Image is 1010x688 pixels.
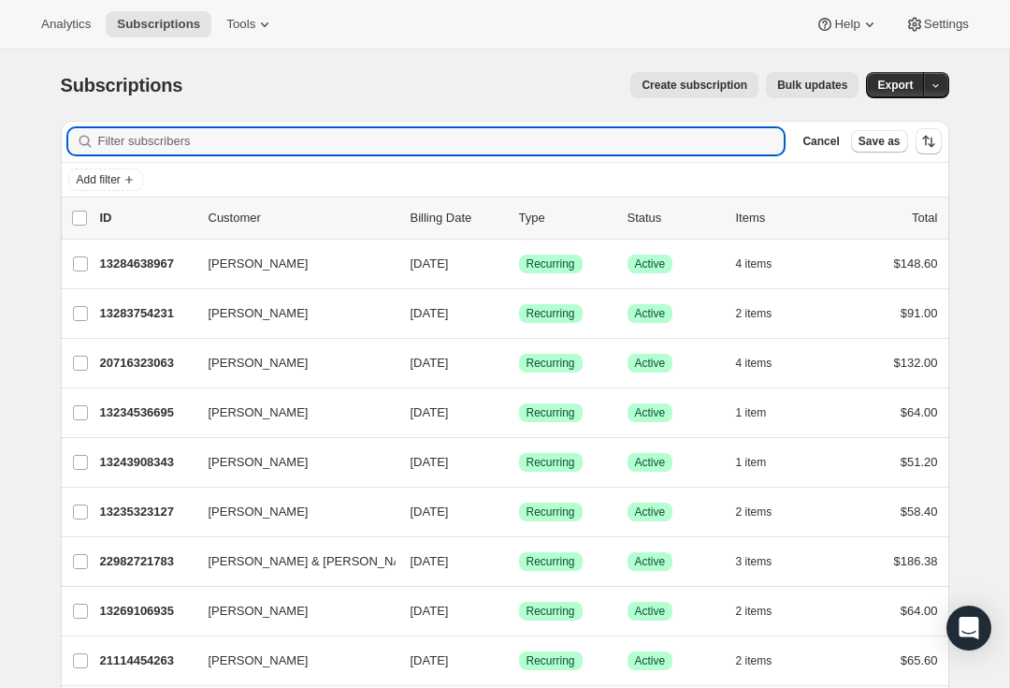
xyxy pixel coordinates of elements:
[209,304,309,323] span: [PERSON_NAME]
[519,209,613,227] div: Type
[100,403,194,422] p: 13234536695
[68,168,143,191] button: Add filter
[197,596,384,626] button: [PERSON_NAME]
[916,128,942,154] button: Sort the results
[100,209,194,227] p: ID
[411,405,449,419] span: [DATE]
[635,405,666,420] span: Active
[411,356,449,370] span: [DATE]
[527,604,575,619] span: Recurring
[209,503,309,521] span: [PERSON_NAME]
[877,78,913,93] span: Export
[736,251,793,277] button: 4 items
[100,499,938,525] div: 13235323127[PERSON_NAME][DATE]SuccessRecurringSuccessActive2 items$58.40
[98,128,785,154] input: Filter subscribers
[802,134,839,149] span: Cancel
[736,356,772,371] span: 4 items
[100,354,194,373] p: 20716323063
[635,505,666,520] span: Active
[527,554,575,569] span: Recurring
[197,447,384,477] button: [PERSON_NAME]
[100,453,194,472] p: 13243908343
[736,256,772,271] span: 4 items
[100,552,194,571] p: 22982721783
[527,306,575,321] span: Recurring
[411,604,449,618] span: [DATE]
[795,130,846,153] button: Cancel
[30,11,102,37] button: Analytics
[804,11,889,37] button: Help
[100,300,938,327] div: 13283754231[PERSON_NAME][DATE]SuccessRecurringSuccessActive2 items$91.00
[100,400,938,426] div: 13234536695[PERSON_NAME][DATE]SuccessRecurringSuccessActive1 item$64.00
[736,549,793,575] button: 3 items
[527,505,575,520] span: Recurring
[209,552,424,571] span: [PERSON_NAME] & [PERSON_NAME]
[946,606,991,651] div: Open Intercom Messenger
[411,256,449,271] span: [DATE]
[736,400,787,426] button: 1 item
[894,356,938,370] span: $132.00
[924,17,969,32] span: Settings
[100,209,938,227] div: IDCustomerBilling DateTypeStatusItemsTotal
[894,11,980,37] button: Settings
[77,172,121,187] span: Add filter
[635,306,666,321] span: Active
[226,17,255,32] span: Tools
[100,251,938,277] div: 13284638967[PERSON_NAME][DATE]SuccessRecurringSuccessActive4 items$148.60
[894,256,938,271] span: $148.60
[635,455,666,470] span: Active
[197,249,384,279] button: [PERSON_NAME]
[630,72,758,98] button: Create subscription
[736,405,767,420] span: 1 item
[411,455,449,469] span: [DATE]
[901,604,938,618] span: $64.00
[736,300,793,327] button: 2 items
[100,304,194,323] p: 13283754231
[635,356,666,371] span: Active
[901,653,938,667] span: $65.60
[635,604,666,619] span: Active
[215,11,285,37] button: Tools
[527,356,575,371] span: Recurring
[736,648,793,674] button: 2 items
[736,505,772,520] span: 2 items
[527,455,575,470] span: Recurring
[411,505,449,519] span: [DATE]
[100,549,938,575] div: 22982721783[PERSON_NAME] & [PERSON_NAME][DATE]SuccessRecurringSuccessActive3 items$186.38
[736,209,830,227] div: Items
[209,602,309,621] span: [PERSON_NAME]
[736,350,793,376] button: 4 items
[100,350,938,376] div: 20716323063[PERSON_NAME][DATE]SuccessRecurringSuccessActive4 items$132.00
[901,306,938,320] span: $91.00
[901,455,938,469] span: $51.20
[628,209,721,227] p: Status
[736,306,772,321] span: 2 items
[736,455,767,470] span: 1 item
[411,653,449,667] span: [DATE]
[901,505,938,519] span: $58.40
[736,449,787,476] button: 1 item
[61,75,183,95] span: Subscriptions
[411,209,504,227] p: Billing Date
[527,653,575,668] span: Recurring
[411,554,449,568] span: [DATE]
[100,602,194,621] p: 13269106935
[766,72,858,98] button: Bulk updates
[736,598,793,624] button: 2 items
[866,72,924,98] button: Export
[100,503,194,521] p: 13235323127
[736,554,772,569] span: 3 items
[912,209,937,227] p: Total
[901,405,938,419] span: $64.00
[41,17,91,32] span: Analytics
[209,209,396,227] p: Customer
[100,598,938,624] div: 13269106935[PERSON_NAME][DATE]SuccessRecurringSuccessActive2 items$64.00
[209,403,309,422] span: [PERSON_NAME]
[642,78,747,93] span: Create subscription
[209,354,309,373] span: [PERSON_NAME]
[100,651,194,670] p: 21114454263
[527,256,575,271] span: Recurring
[736,499,793,525] button: 2 items
[197,299,384,329] button: [PERSON_NAME]
[197,547,384,577] button: [PERSON_NAME] & [PERSON_NAME]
